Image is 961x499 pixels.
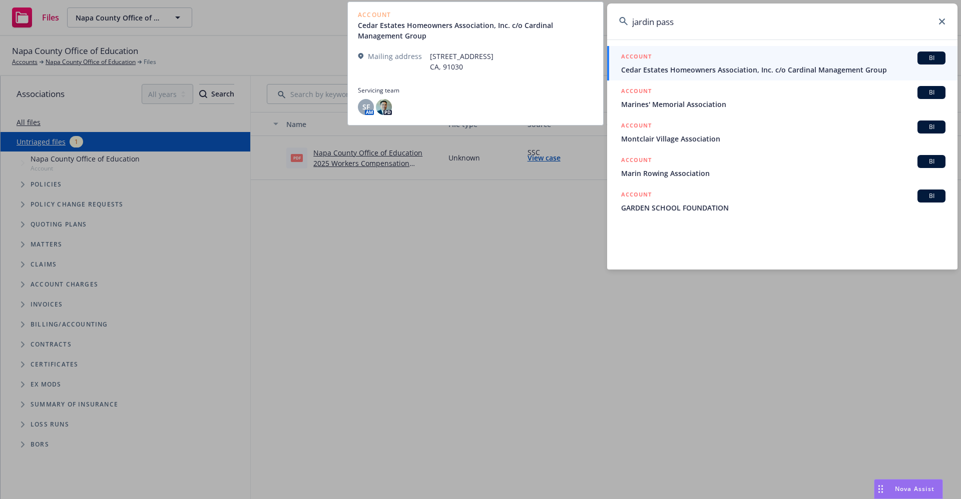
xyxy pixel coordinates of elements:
button: Nova Assist [874,479,943,499]
span: Marin Rowing Association [621,168,945,178]
span: BI [921,88,941,97]
input: Search... [607,3,957,39]
span: Nova Assist [895,484,934,493]
a: ACCOUNTBIMontclair Village Association [607,115,957,149]
div: Drag to move [874,479,887,498]
span: BI [921,53,941,62]
span: BI [921,191,941,200]
span: GARDEN SCHOOL FOUNDATION [621,202,945,213]
span: BI [921,122,941,131]
span: BI [921,157,941,166]
span: Marines' Memorial Association [621,99,945,109]
h5: ACCOUNT [621,120,652,132]
h5: ACCOUNT [621,86,652,98]
a: ACCOUNTBIGARDEN SCHOOL FOUNDATION [607,184,957,218]
a: ACCOUNTBIMarin Rowing Association [607,149,957,184]
span: Montclair Village Association [621,133,945,144]
a: ACCOUNTBICedar Estates Homeowners Association, Inc. c/o Cardinal Management Group [607,46,957,80]
a: ACCOUNTBIMarines' Memorial Association [607,80,957,115]
h5: ACCOUNT [621,51,652,63]
span: Cedar Estates Homeowners Association, Inc. c/o Cardinal Management Group [621,64,945,75]
h5: ACCOUNT [621,189,652,201]
h5: ACCOUNT [621,155,652,167]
